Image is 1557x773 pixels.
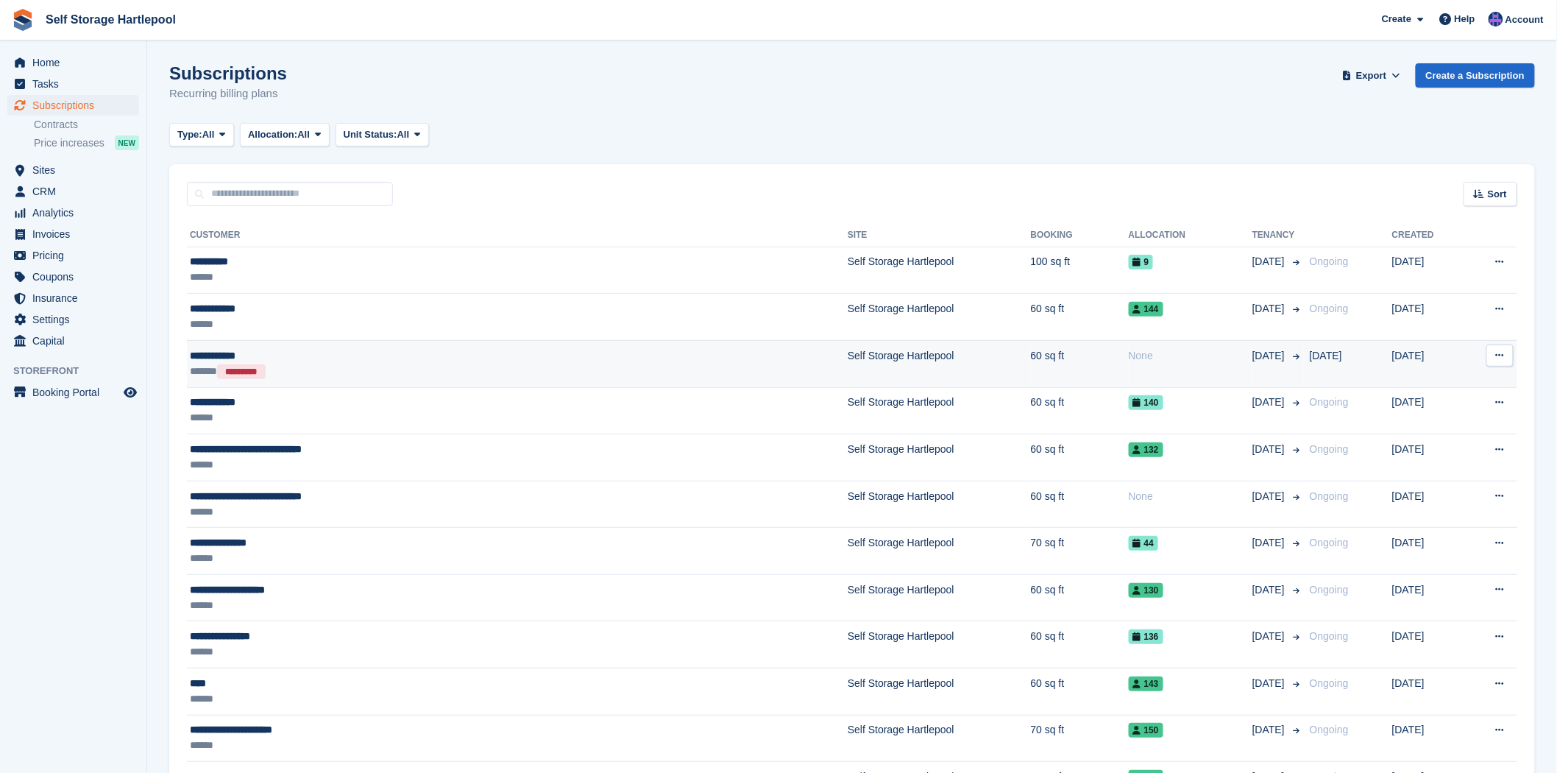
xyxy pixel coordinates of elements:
[1129,348,1252,364] div: None
[1252,535,1288,551] span: [DATE]
[7,181,139,202] a: menu
[1129,255,1154,269] span: 9
[40,7,182,32] a: Self Storage Hartlepool
[1505,13,1544,27] span: Account
[1310,724,1349,735] span: Ongoing
[1310,443,1349,455] span: Ongoing
[1129,723,1163,738] span: 150
[32,74,121,94] span: Tasks
[1031,715,1129,762] td: 70 sq ft
[34,136,104,150] span: Price increases
[1129,583,1163,598] span: 130
[1339,63,1404,88] button: Export
[848,574,1031,621] td: Self Storage Hartlepool
[32,245,121,266] span: Pricing
[848,528,1031,575] td: Self Storage Hartlepool
[1031,387,1129,434] td: 60 sq ft
[1310,255,1349,267] span: Ongoing
[7,224,139,244] a: menu
[1252,582,1288,598] span: [DATE]
[7,309,139,330] a: menu
[848,247,1031,294] td: Self Storage Hartlepool
[848,340,1031,387] td: Self Storage Hartlepool
[7,74,139,94] a: menu
[1252,254,1288,269] span: [DATE]
[13,364,146,378] span: Storefront
[1392,528,1464,575] td: [DATE]
[1129,629,1163,644] span: 136
[32,288,121,308] span: Insurance
[7,267,139,287] a: menu
[1031,574,1129,621] td: 60 sq ft
[7,245,139,266] a: menu
[1310,537,1349,548] span: Ongoing
[7,382,139,403] a: menu
[848,387,1031,434] td: Self Storage Hartlepool
[1129,677,1163,691] span: 143
[1310,350,1342,361] span: [DATE]
[32,331,121,351] span: Capital
[32,95,121,116] span: Subscriptions
[1310,677,1349,689] span: Ongoing
[1031,528,1129,575] td: 70 sq ft
[1392,621,1464,668] td: [DATE]
[848,294,1031,341] td: Self Storage Hartlepool
[32,181,121,202] span: CRM
[169,123,234,147] button: Type: All
[848,224,1031,247] th: Site
[1129,302,1163,317] span: 144
[1129,395,1163,410] span: 140
[169,85,287,102] p: Recurring billing plans
[1031,294,1129,341] td: 60 sq ft
[344,127,397,142] span: Unit Status:
[1252,224,1304,247] th: Tenancy
[1392,434,1464,481] td: [DATE]
[1488,187,1507,202] span: Sort
[1310,490,1349,502] span: Ongoing
[32,382,121,403] span: Booking Portal
[1489,12,1503,27] img: Sean Wood
[32,202,121,223] span: Analytics
[7,331,139,351] a: menu
[1129,536,1158,551] span: 44
[34,118,139,132] a: Contracts
[1310,303,1349,314] span: Ongoing
[1031,340,1129,387] td: 60 sq ft
[1252,442,1288,457] span: [DATE]
[848,434,1031,481] td: Self Storage Hartlepool
[7,202,139,223] a: menu
[1392,294,1464,341] td: [DATE]
[1392,340,1464,387] td: [DATE]
[1031,434,1129,481] td: 60 sq ft
[1310,630,1349,642] span: Ongoing
[1416,63,1535,88] a: Create a Subscription
[1129,442,1163,457] span: 132
[1392,481,1464,528] td: [DATE]
[1031,247,1129,294] td: 100 sq ft
[1392,247,1464,294] td: [DATE]
[1392,668,1464,715] td: [DATE]
[1252,722,1288,738] span: [DATE]
[1252,676,1288,691] span: [DATE]
[848,668,1031,715] td: Self Storage Hartlepool
[1310,396,1349,408] span: Ongoing
[1252,395,1288,410] span: [DATE]
[1310,584,1349,596] span: Ongoing
[32,52,121,73] span: Home
[115,135,139,150] div: NEW
[1356,68,1386,83] span: Export
[1392,387,1464,434] td: [DATE]
[177,127,202,142] span: Type:
[248,127,297,142] span: Allocation:
[1252,348,1288,364] span: [DATE]
[1129,489,1252,504] div: None
[1031,621,1129,668] td: 60 sq ft
[187,224,848,247] th: Customer
[297,127,310,142] span: All
[1392,574,1464,621] td: [DATE]
[848,621,1031,668] td: Self Storage Hartlepool
[240,123,330,147] button: Allocation: All
[1031,668,1129,715] td: 60 sq ft
[848,715,1031,762] td: Self Storage Hartlepool
[32,160,121,180] span: Sites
